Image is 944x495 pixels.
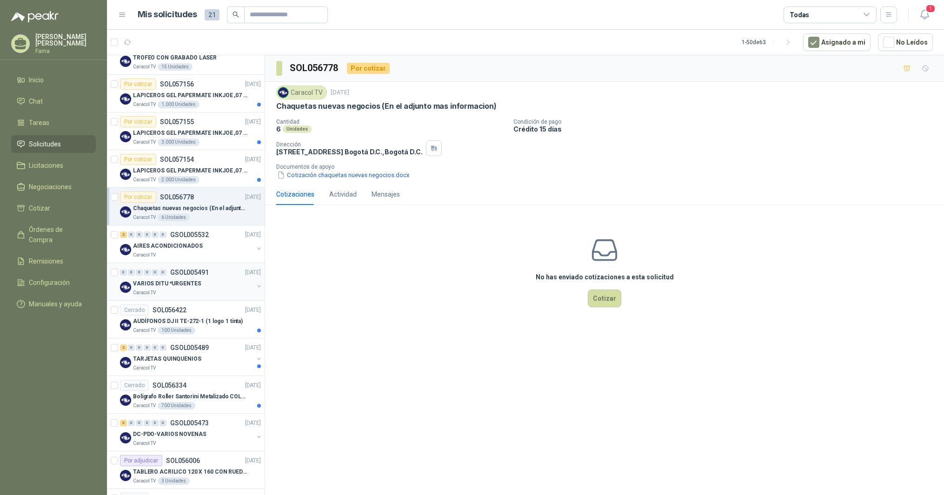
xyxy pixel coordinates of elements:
p: [DATE] [245,80,261,89]
p: LAPICEROS GEL PAPERMATE INKJOE ,07 1 LOGO 1 TINTA [133,129,249,138]
a: Por cotizarSOL057154[DATE] Company LogoLAPICEROS GEL PAPERMATE INKJOE ,07 1 LOGO 1 TINTACaracol T... [107,150,265,188]
a: Por cotizarSOL057156[DATE] Company LogoLAPICEROS GEL PAPERMATE INKJOE ,07 1 LOGO 1 TINTACaracol T... [107,75,265,112]
div: 0 [160,420,166,426]
div: 3.000 Unidades [158,139,199,146]
p: TABLERO ACRILICO 120 X 160 CON RUEDAS [133,468,249,476]
p: [DATE] [245,118,261,126]
p: LAPICEROS GEL PAPERMATE INKJOE ,07 1 LOGO 1 TINTA [133,166,249,175]
p: [DATE] [245,231,261,239]
p: Caracol TV [133,477,156,485]
div: Por cotizar [347,63,390,74]
div: Por cotizar [120,79,156,90]
img: Logo peakr [11,11,59,22]
p: SOL057155 [160,119,194,125]
p: AIRES ACONDICIONADOS [133,242,203,251]
img: Company Logo [120,395,131,406]
div: 0 [128,420,135,426]
span: Configuración [29,277,70,288]
span: 21 [205,9,219,20]
div: 0 [120,269,127,276]
a: Solicitudes [11,135,96,153]
div: Por cotizar [120,116,156,127]
span: Manuales y ayuda [29,299,82,309]
div: 0 [152,269,159,276]
div: Por cotizar [120,154,156,165]
p: TARJETAS QUINQUENIOS [133,355,201,363]
p: Caracol TV [133,289,156,297]
a: Configuración [11,274,96,291]
a: Remisiones [11,252,96,270]
h3: No has enviado cotizaciones a esta solicitud [536,272,674,282]
a: Manuales y ayuda [11,295,96,313]
div: 0 [128,269,135,276]
p: [PERSON_NAME] [PERSON_NAME] [35,33,96,46]
img: Company Logo [120,93,131,105]
p: Caracol TV [133,63,156,71]
p: TROFEO CON GRABADO LÁSER [133,53,217,62]
img: Company Logo [120,432,131,443]
p: [DATE] [245,268,261,277]
div: Por adjudicar [120,455,162,466]
p: Caracol TV [133,139,156,146]
a: Tareas [11,114,96,132]
p: Caracol TV [133,440,156,447]
div: Por cotizar [120,191,156,203]
span: Inicio [29,75,44,85]
a: Por cotizarSOL057155[DATE] Company LogoLAPICEROS GEL PAPERMATE INKJOE ,07 1 LOGO 1 TINTACaracol T... [107,112,265,150]
p: [DATE] [245,193,261,202]
a: Órdenes de Compra [11,221,96,249]
p: Chaquetas nuevas negocios (En el adjunto mas informacion) [276,101,497,111]
a: Negociaciones [11,178,96,196]
img: Company Logo [120,206,131,218]
div: 0 [152,231,159,238]
span: Tareas [29,118,49,128]
p: SOL056778 [160,194,194,200]
div: 0 [128,231,135,238]
button: No Leídos [878,33,933,51]
p: Caracol TV [133,176,156,184]
div: 2 [120,344,127,351]
p: Dirección [276,141,422,148]
img: Company Logo [120,244,131,255]
p: Fama [35,48,96,54]
p: GSOL005491 [170,269,209,276]
img: Company Logo [278,87,288,98]
button: 1 [916,7,933,23]
div: 100 Unidades [158,327,195,334]
div: Cerrado [120,304,149,316]
div: 0 [144,231,151,238]
img: Company Logo [120,319,131,330]
p: [DATE] [245,155,261,164]
p: [DATE] [245,343,261,352]
div: 0 [136,344,143,351]
img: Company Logo [120,169,131,180]
span: 1 [925,4,936,13]
div: 0 [136,231,143,238]
div: 0 [144,344,151,351]
a: CerradoSOL056422[DATE] Company LogoAUDÍFONOS DJ II TE-272-1 (1 logo 1 tinta)Caracol TV100 Unidades [107,301,265,338]
h3: SOL056778 [290,61,339,75]
div: 2 [120,231,127,238]
div: Unidades [283,125,312,133]
div: 6 Unidades [158,214,190,221]
div: 0 [136,269,143,276]
div: 2.000 Unidades [158,176,199,184]
div: 0 [152,344,159,351]
span: Remisiones [29,256,63,266]
p: Crédito 15 días [513,125,940,133]
button: Cotizar [588,290,621,307]
div: 0 [128,344,135,351]
a: 2 0 0 0 0 0 GSOL005489[DATE] Company LogoTARJETAS QUINQUENIOSCaracol TV [120,342,263,372]
a: Por adjudicarSOL056006[DATE] Company LogoTABLERO ACRILICO 120 X 160 CON RUEDASCaracol TV3 Unidades [107,451,265,489]
div: 3 [120,420,127,426]
a: 3 0 0 0 0 0 GSOL005473[DATE] Company LogoDC-PDO-VARIOS NOVENASCaracol TV [120,417,263,447]
p: LAPICEROS GEL PAPERMATE INKJOE ,07 1 LOGO 1 TINTA [133,91,249,100]
p: Chaquetas nuevas negocios (En el adjunto mas informacion) [133,204,249,213]
p: Caracol TV [133,402,156,409]
h1: Mis solicitudes [138,8,197,21]
span: Cotizar [29,203,50,213]
p: SOL056006 [166,457,200,464]
p: [DATE] [245,456,261,465]
div: 15 Unidades [158,63,193,71]
p: Caracol TV [133,214,156,221]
